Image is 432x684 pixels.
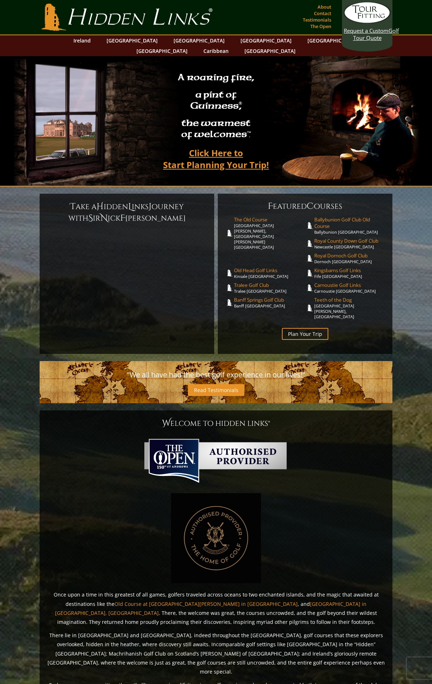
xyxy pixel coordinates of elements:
a: [GEOGRAPHIC_DATA] [237,35,295,46]
a: [GEOGRAPHIC_DATA] [304,35,362,46]
p: "We all have had the best golf experience in our lives!" [47,368,385,381]
span: C [307,201,314,212]
span: Request a Custom [344,27,388,34]
a: Contact [312,8,333,18]
span: F [120,212,125,224]
a: Caribbean [200,46,232,56]
span: T [70,201,76,212]
span: Old Head Golf Links [234,267,305,274]
a: Plan Your Trip [282,328,328,340]
a: Teeth of the Dog[GEOGRAPHIC_DATA][PERSON_NAME], [GEOGRAPHIC_DATA] [314,297,386,319]
p: There lie in [GEOGRAPHIC_DATA] and [GEOGRAPHIC_DATA], indeed throughout the [GEOGRAPHIC_DATA], go... [47,631,385,676]
a: Tralee Golf ClubTralee [GEOGRAPHIC_DATA] [234,282,305,294]
a: Read Testimonials [188,384,244,396]
a: [GEOGRAPHIC_DATA] [170,35,228,46]
a: About [316,2,333,12]
a: [GEOGRAPHIC_DATA] [133,46,191,56]
a: Royal County Down Golf ClubNewcastle [GEOGRAPHIC_DATA] [314,238,386,249]
a: [GEOGRAPHIC_DATA] in [GEOGRAPHIC_DATA], [GEOGRAPHIC_DATA] [55,600,366,616]
a: Kingsbarns Golf LinksFife [GEOGRAPHIC_DATA] [314,267,386,279]
span: Ballybunion Golf Club Old Course [314,216,386,229]
a: [GEOGRAPHIC_DATA] [103,35,161,46]
span: The Old Course [234,216,305,223]
p: Once upon a time in this greatest of all games, golfers traveled across oceans to two enchanted i... [47,590,385,626]
span: N [100,212,108,224]
a: Ballybunion Golf Club Old CourseBallybunion [GEOGRAPHIC_DATA] [314,216,386,235]
a: [GEOGRAPHIC_DATA] [241,46,299,56]
a: The Open [309,21,333,31]
span: Royal Dornoch Golf Club [314,252,386,259]
span: Teeth of the Dog [314,297,386,303]
span: Carnoustie Golf Links [314,282,386,288]
a: Banff Springs Golf ClubBanff [GEOGRAPHIC_DATA] [234,297,305,309]
span: F [268,201,273,212]
a: Royal Dornoch Golf ClubDornoch [GEOGRAPHIC_DATA] [314,252,386,264]
span: L [128,201,132,212]
h1: Welcome To Hidden Links® [47,418,385,429]
a: Ireland [70,35,94,46]
span: Royal County Down Golf Club [314,238,386,244]
span: S [88,212,93,224]
a: Old Head Golf LinksKinsale [GEOGRAPHIC_DATA] [234,267,305,279]
span: Banff Springs Golf Club [234,297,305,303]
a: Old Course at [GEOGRAPHIC_DATA][PERSON_NAME] in [GEOGRAPHIC_DATA] [114,600,298,607]
a: Request a CustomGolf Tour Quote [344,2,391,41]
span: H [96,201,104,212]
a: Testimonials [301,15,333,25]
h6: ake a idden inks ourney with ir ick [PERSON_NAME] [47,201,207,224]
a: Click Here toStart Planning Your Trip! [156,144,276,173]
h2: A roaring fire, a pint of Guinness , the warmest of welcomes™. [173,69,259,144]
h6: eatured ourses [225,201,385,212]
span: Kingsbarns Golf Links [314,267,386,274]
span: J [149,201,152,212]
a: The Old Course[GEOGRAPHIC_DATA][PERSON_NAME], [GEOGRAPHIC_DATA][PERSON_NAME] [GEOGRAPHIC_DATA] [234,216,305,250]
a: Carnoustie Golf LinksCarnoustie [GEOGRAPHIC_DATA] [314,282,386,294]
span: Tralee Golf Club [234,282,305,288]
